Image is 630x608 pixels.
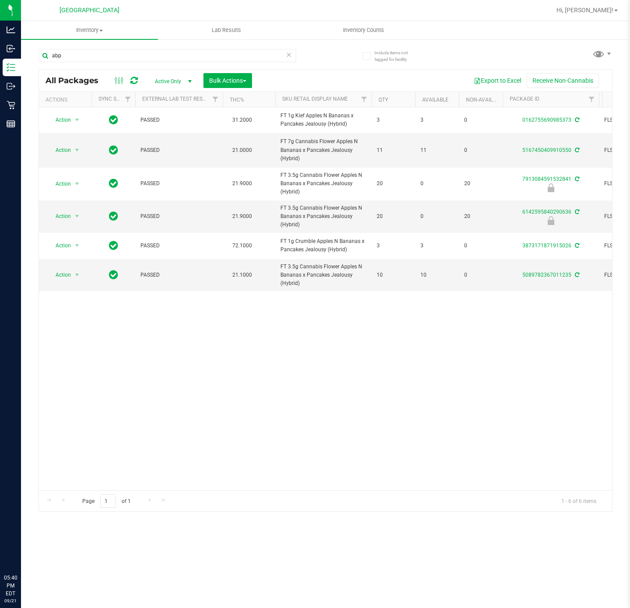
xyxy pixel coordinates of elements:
[464,212,497,221] span: 20
[522,147,571,153] a: 5167450409910550
[121,92,135,107] a: Filter
[72,239,83,252] span: select
[72,269,83,281] span: select
[377,242,410,250] span: 3
[4,574,17,597] p: 05:40 PM EDT
[48,269,71,281] span: Action
[48,239,71,252] span: Action
[75,494,138,508] span: Page of 1
[377,146,410,155] span: 11
[286,49,292,60] span: Clear
[574,147,579,153] span: Sync from Compliance System
[420,271,454,279] span: 10
[420,116,454,124] span: 3
[228,114,256,127] span: 31.2000
[522,176,571,182] a: 7913084591532841
[522,209,571,215] a: 6142595840290636
[158,21,295,39] a: Lab Results
[9,538,35,564] iframe: Resource center
[140,116,217,124] span: PASSED
[228,239,256,252] span: 72.1000
[420,179,454,188] span: 0
[72,210,83,222] span: select
[109,269,118,281] span: In Sync
[38,49,296,62] input: Search Package ID, Item Name, SKU, Lot or Part Number...
[21,26,158,34] span: Inventory
[48,114,71,126] span: Action
[4,597,17,604] p: 09/21
[374,49,418,63] span: Include items not tagged for facility
[72,114,83,126] span: select
[464,242,497,250] span: 0
[200,26,253,34] span: Lab Results
[140,212,217,221] span: PASSED
[377,116,410,124] span: 3
[140,271,217,279] span: PASSED
[420,212,454,221] span: 0
[230,97,244,103] a: THC%
[228,269,256,281] span: 21.1000
[377,212,410,221] span: 20
[574,242,579,249] span: Sync from Compliance System
[228,177,256,190] span: 21.9000
[468,73,527,88] button: Export to Excel
[7,82,15,91] inline-svg: Outbound
[466,97,505,103] a: Non-Available
[527,73,599,88] button: Receive Non-Cannabis
[464,116,497,124] span: 0
[464,179,497,188] span: 20
[109,210,118,222] span: In Sync
[501,183,600,192] div: Newly Received
[7,25,15,34] inline-svg: Analytics
[209,77,246,84] span: Bulk Actions
[280,204,366,229] span: FT 3.5g Cannabis Flower Apples N Bananas x Pancakes Jealousy (Hybrid)
[7,63,15,72] inline-svg: Inventory
[510,96,539,102] a: Package ID
[522,272,571,278] a: 5089782367011235
[464,271,497,279] span: 0
[522,117,571,123] a: 0162755690985373
[282,96,348,102] a: Sku Retail Display Name
[109,239,118,252] span: In Sync
[574,272,579,278] span: Sync from Compliance System
[208,92,223,107] a: Filter
[280,237,366,254] span: FT 1g Crumble Apples N Bananas x Pancakes Jealousy (Hybrid)
[21,21,158,39] a: Inventory
[72,144,83,156] span: select
[140,179,217,188] span: PASSED
[280,112,366,128] span: FT 1g Kief Apples N Bananas x Pancakes Jealousy (Hybrid)
[378,97,388,103] a: Qty
[574,209,579,215] span: Sync from Compliance System
[140,242,217,250] span: PASSED
[109,177,118,190] span: In Sync
[109,144,118,156] span: In Sync
[377,271,410,279] span: 10
[48,178,71,190] span: Action
[556,7,613,14] span: Hi, [PERSON_NAME]!
[522,242,571,249] a: 3873171871915026
[59,7,119,14] span: [GEOGRAPHIC_DATA]
[48,210,71,222] span: Action
[228,210,256,223] span: 21.9000
[501,216,600,225] div: Newly Received
[7,101,15,109] inline-svg: Retail
[48,144,71,156] span: Action
[357,92,371,107] a: Filter
[72,178,83,190] span: select
[7,119,15,128] inline-svg: Reports
[142,96,211,102] a: External Lab Test Result
[422,97,448,103] a: Available
[280,263,366,288] span: FT 3.5g Cannabis Flower Apples N Bananas x Pancakes Jealousy (Hybrid)
[280,137,366,163] span: FT 7g Cannabis Flower Apples N Bananas x Pancakes Jealousy (Hybrid)
[377,179,410,188] span: 20
[140,146,217,155] span: PASSED
[554,494,603,507] span: 1 - 6 of 6 items
[98,96,132,102] a: Sync Status
[295,21,432,39] a: Inventory Counts
[420,242,454,250] span: 3
[45,76,107,85] span: All Packages
[203,73,252,88] button: Bulk Actions
[109,114,118,126] span: In Sync
[331,26,396,34] span: Inventory Counts
[280,171,366,197] span: FT 3.5g Cannabis Flower Apples N Bananas x Pancakes Jealousy (Hybrid)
